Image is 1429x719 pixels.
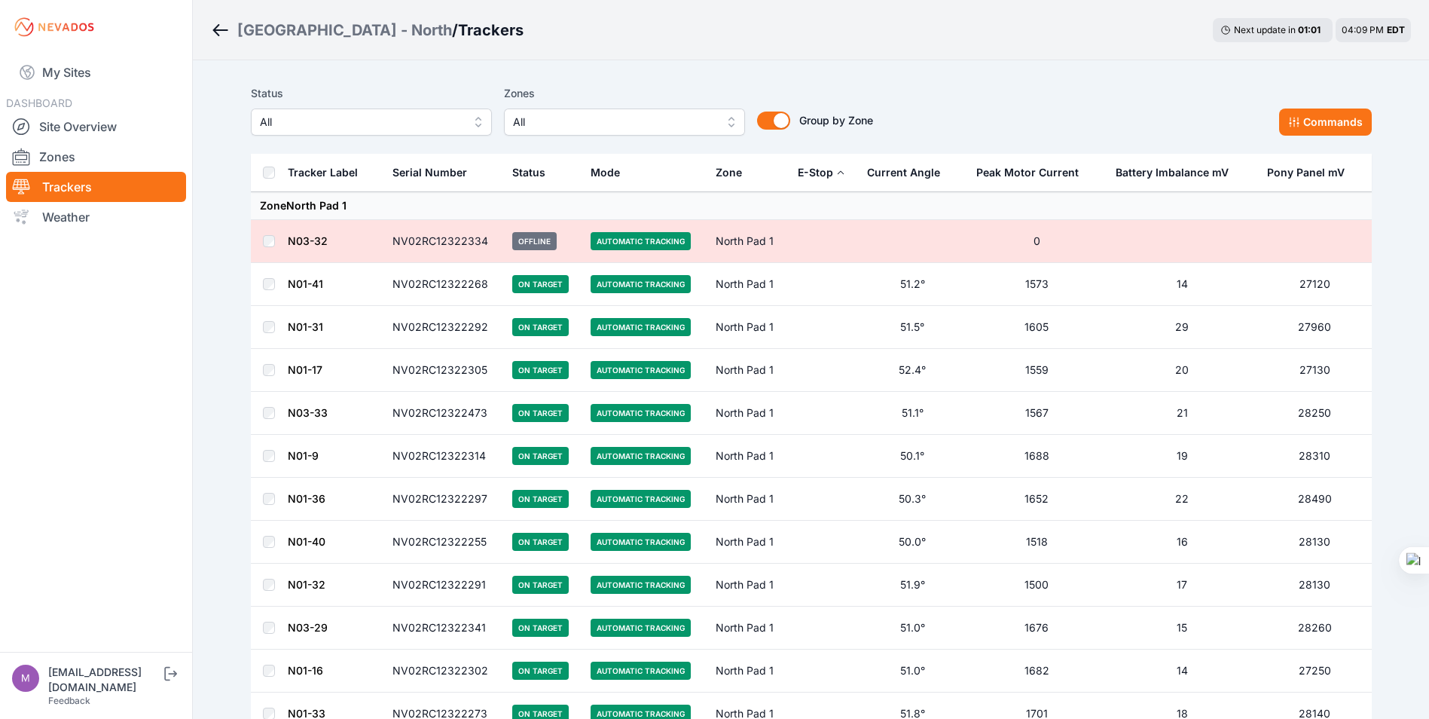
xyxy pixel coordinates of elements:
[967,263,1107,306] td: 1573
[1234,24,1296,35] span: Next update in
[798,155,845,191] button: E-Stop
[512,404,569,422] span: On Target
[591,165,620,180] div: Mode
[383,564,503,607] td: NV02RC12322291
[967,349,1107,392] td: 1559
[1107,564,1257,607] td: 17
[591,318,691,336] span: Automatic Tracking
[798,165,833,180] div: E-Stop
[1298,24,1325,36] div: 01 : 01
[383,349,503,392] td: NV02RC12322305
[1267,155,1357,191] button: Pony Panel mV
[591,361,691,379] span: Automatic Tracking
[591,232,691,250] span: Automatic Tracking
[707,521,789,564] td: North Pad 1
[288,155,370,191] button: Tracker Label
[591,619,691,637] span: Automatic Tracking
[288,578,325,591] a: N01-32
[288,664,323,677] a: N01-16
[1279,109,1372,136] button: Commands
[707,306,789,349] td: North Pad 1
[1258,263,1372,306] td: 27120
[512,576,569,594] span: On Target
[1258,478,1372,521] td: 28490
[858,392,966,435] td: 51.1°
[591,155,632,191] button: Mode
[967,220,1107,263] td: 0
[392,165,467,180] div: Serial Number
[1387,24,1405,35] span: EDT
[858,521,966,564] td: 50.0°
[383,478,503,521] td: NV02RC12322297
[591,404,691,422] span: Automatic Tracking
[858,607,966,650] td: 51.0°
[967,521,1107,564] td: 1518
[967,392,1107,435] td: 1567
[707,392,789,435] td: North Pad 1
[716,165,742,180] div: Zone
[858,478,966,521] td: 50.3°
[1107,521,1257,564] td: 16
[707,650,789,693] td: North Pad 1
[48,695,90,706] a: Feedback
[707,478,789,521] td: North Pad 1
[383,435,503,478] td: NV02RC12322314
[12,15,96,39] img: Nevados
[383,306,503,349] td: NV02RC12322292
[512,662,569,680] span: On Target
[6,202,186,232] a: Weather
[6,96,72,109] span: DASHBOARD
[1258,306,1372,349] td: 27960
[1258,650,1372,693] td: 27250
[48,665,161,695] div: [EMAIL_ADDRESS][DOMAIN_NAME]
[716,155,754,191] button: Zone
[288,277,323,290] a: N01-41
[707,564,789,607] td: North Pad 1
[1107,306,1257,349] td: 29
[967,435,1107,478] td: 1688
[383,392,503,435] td: NV02RC12322473
[1116,155,1241,191] button: Battery Imbalance mV
[707,349,789,392] td: North Pad 1
[707,435,789,478] td: North Pad 1
[383,263,503,306] td: NV02RC12322268
[260,113,462,131] span: All
[976,155,1091,191] button: Peak Motor Current
[237,20,452,41] a: [GEOGRAPHIC_DATA] - North
[1107,392,1257,435] td: 21
[504,109,745,136] button: All
[512,361,569,379] span: On Target
[6,172,186,202] a: Trackers
[858,306,966,349] td: 51.5°
[512,619,569,637] span: On Target
[288,234,328,247] a: N03-32
[383,521,503,564] td: NV02RC12322255
[1258,392,1372,435] td: 28250
[288,406,328,419] a: N03-33
[1107,478,1257,521] td: 22
[251,192,1372,220] td: Zone North Pad 1
[6,54,186,90] a: My Sites
[1107,349,1257,392] td: 20
[967,306,1107,349] td: 1605
[504,84,745,102] label: Zones
[288,492,325,505] a: N01-36
[707,607,789,650] td: North Pad 1
[858,564,966,607] td: 51.9°
[1116,165,1229,180] div: Battery Imbalance mV
[591,533,691,551] span: Automatic Tracking
[251,109,492,136] button: All
[512,447,569,465] span: On Target
[799,114,873,127] span: Group by Zone
[867,165,940,180] div: Current Angle
[591,576,691,594] span: Automatic Tracking
[383,220,503,263] td: NV02RC12322334
[288,449,319,462] a: N01-9
[512,318,569,336] span: On Target
[591,490,691,508] span: Automatic Tracking
[288,320,323,333] a: N01-31
[1258,349,1372,392] td: 27130
[211,11,524,50] nav: Breadcrumb
[967,607,1107,650] td: 1676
